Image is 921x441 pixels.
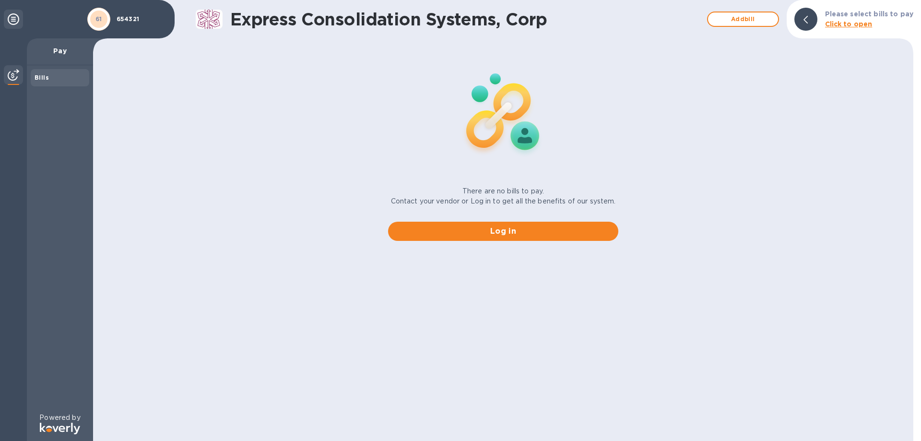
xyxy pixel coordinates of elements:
[35,74,49,81] b: Bills
[716,13,770,25] span: Add bill
[40,423,80,434] img: Logo
[825,10,913,18] b: Please select bills to pay
[95,15,102,23] b: 61
[39,413,80,423] p: Powered by
[707,12,779,27] button: Addbill
[388,222,618,241] button: Log in
[35,46,85,56] p: Pay
[117,16,165,23] p: 654321
[391,186,616,206] p: There are no bills to pay. Contact your vendor or Log in to get all the benefits of our system.
[825,20,873,28] b: Click to open
[230,9,702,29] h1: Express Consolidation Systems, Corp
[396,226,611,237] span: Log in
